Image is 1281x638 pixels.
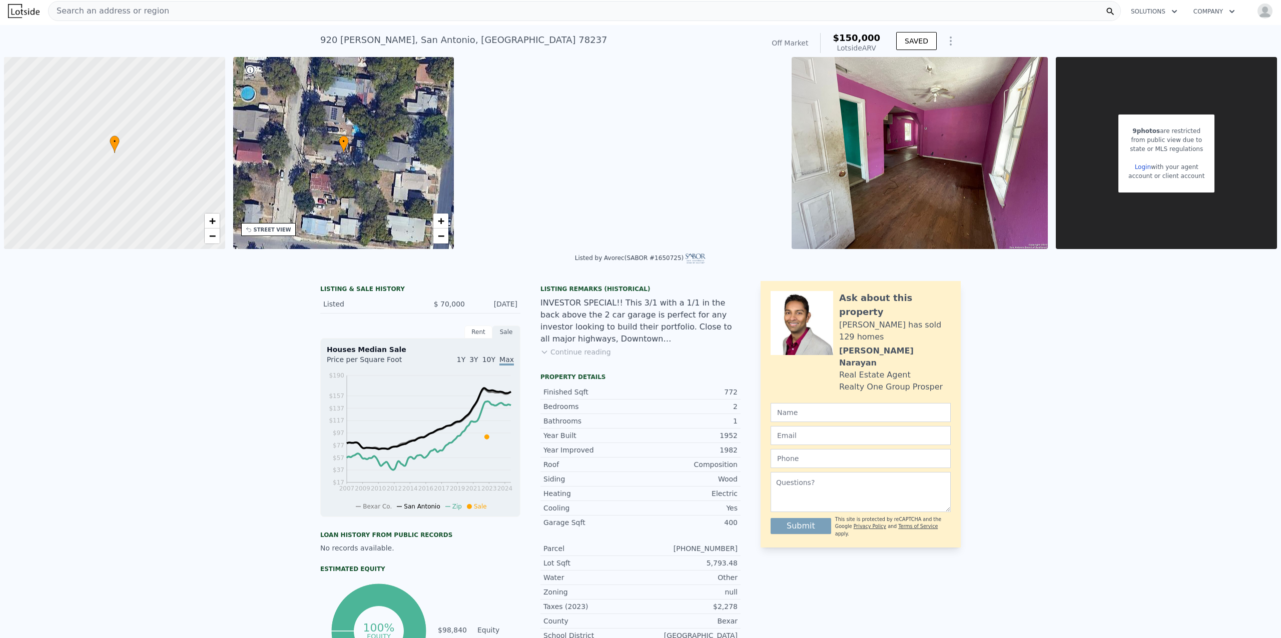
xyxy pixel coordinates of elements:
[339,135,349,153] div: •
[839,319,951,343] div: [PERSON_NAME] has sold 129 homes
[329,417,344,424] tspan: $117
[640,387,738,397] div: 772
[371,485,386,492] tspan: 2010
[363,621,395,634] tspan: 100%
[404,503,440,510] span: San Antonio
[686,253,706,263] img: SABOR Logo
[320,33,607,47] div: 920 [PERSON_NAME] , San Antonio , [GEOGRAPHIC_DATA] 78237
[640,558,738,568] div: 5,793.48
[640,601,738,611] div: $2,278
[457,355,465,363] span: 1Y
[839,369,911,381] div: Real Estate Agent
[543,387,640,397] div: Finished Sqft
[835,516,951,537] div: This site is protected by reCAPTCHA and the Google and apply.
[434,300,465,308] span: $ 70,000
[1128,126,1204,135] div: are restricted
[543,517,640,527] div: Garage Sqft
[464,325,492,338] div: Rent
[320,531,520,539] div: Loan history from public records
[854,523,886,529] a: Privacy Policy
[205,228,220,243] a: Zoom out
[320,565,520,573] div: Estimated Equity
[418,485,434,492] tspan: 2016
[543,459,640,469] div: Roof
[492,325,520,338] div: Sale
[329,372,344,379] tspan: $190
[640,517,738,527] div: 400
[333,454,344,461] tspan: $57
[640,587,738,597] div: null
[543,572,640,582] div: Water
[640,474,738,484] div: Wood
[327,344,514,354] div: Houses Median Sale
[110,137,120,146] span: •
[209,214,215,227] span: +
[1128,171,1204,180] div: account or client account
[355,485,370,492] tspan: 2009
[434,485,449,492] tspan: 2017
[473,299,517,309] div: [DATE]
[833,43,880,53] div: Lotside ARV
[640,616,738,626] div: Bexar
[475,624,520,635] td: Equity
[839,291,951,319] div: Ask about this property
[339,485,355,492] tspan: 2007
[543,416,640,426] div: Bathrooms
[772,38,808,48] div: Off Market
[333,466,344,473] tspan: $37
[771,518,831,534] button: Submit
[49,5,169,17] span: Search an address or region
[450,485,465,492] tspan: 2019
[839,345,951,369] div: [PERSON_NAME] Narayan
[482,355,495,363] span: 10Y
[1257,3,1273,19] img: avatar
[433,228,448,243] a: Zoom out
[543,430,640,440] div: Year Built
[941,31,961,51] button: Show Options
[438,214,444,227] span: +
[1128,144,1204,153] div: state or MLS regulations
[540,347,611,357] button: Continue reading
[329,392,344,399] tspan: $157
[363,503,392,510] span: Bexar Co.
[640,543,738,553] div: [PHONE_NUMBER]
[481,485,497,492] tspan: 2023
[333,479,344,486] tspan: $17
[543,503,640,513] div: Cooling
[640,503,738,513] div: Yes
[1151,163,1198,170] span: with your agent
[254,226,291,233] div: STREET VIEW
[640,430,738,440] div: 1952
[1132,127,1160,134] span: 9 photos
[896,32,937,50] button: SAVED
[474,503,487,510] span: Sale
[543,445,640,455] div: Year Improved
[387,485,402,492] tspan: 2012
[640,445,738,455] div: 1982
[833,32,880,43] span: $150,000
[543,543,640,553] div: Parcel
[640,488,738,498] div: Electric
[327,354,420,370] div: Price per Square Foot
[499,355,514,365] span: Max
[771,426,951,445] input: Email
[543,401,640,411] div: Bedrooms
[433,213,448,228] a: Zoom in
[543,587,640,597] div: Zoning
[323,299,412,309] div: Listed
[543,488,640,498] div: Heating
[1128,135,1204,144] div: from public view due to
[543,601,640,611] div: Taxes (2023)
[1123,2,1185,20] button: Solutions
[540,373,741,381] div: Property details
[792,57,1048,249] img: Sale: 156020122 Parcel: 106260177
[469,355,478,363] span: 3Y
[640,572,738,582] div: Other
[402,485,418,492] tspan: 2014
[452,503,462,510] span: Zip
[110,135,120,153] div: •
[205,213,220,228] a: Zoom in
[438,229,444,242] span: −
[839,381,943,393] div: Realty One Group Prosper
[209,229,215,242] span: −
